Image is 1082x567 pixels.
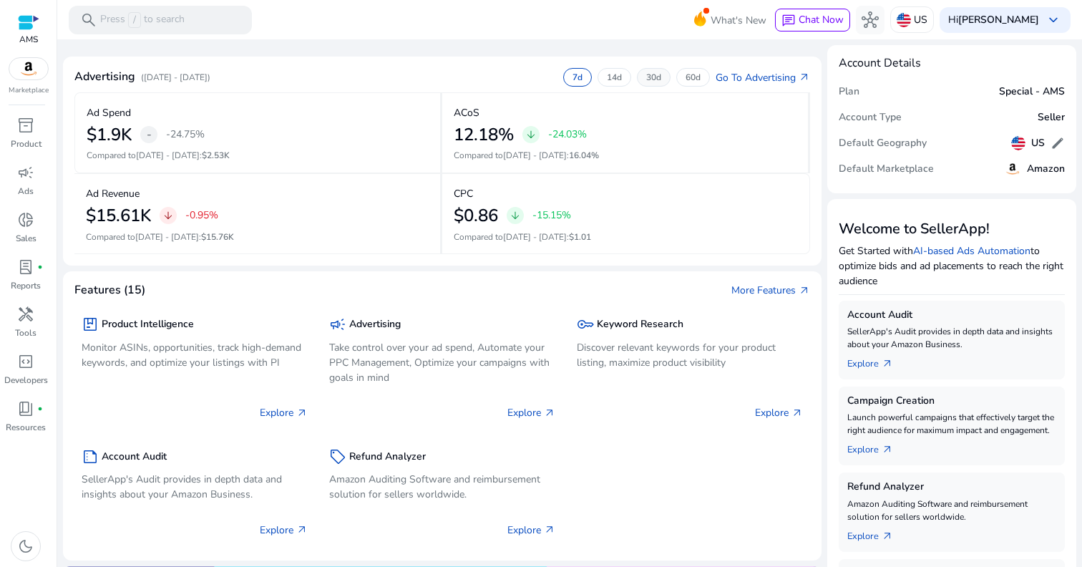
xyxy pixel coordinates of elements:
p: Take control over your ad spend, Automate your PPC Management, Optimize your campaigns with goals... [329,340,555,385]
h5: Amazon [1027,163,1065,175]
h5: Default Marketplace [839,163,934,175]
p: 7d [572,72,583,83]
span: arrow_outward [296,524,308,535]
h5: Account Audit [102,451,167,463]
p: Sales [16,232,36,245]
span: arrow_downward [510,210,521,221]
p: SellerApp's Audit provides in depth data and insights about your Amazon Business. [847,325,1056,351]
span: $2.53K [202,150,230,161]
p: -0.95% [185,210,218,220]
span: lab_profile [17,258,34,276]
button: chatChat Now [775,9,850,31]
h5: Account Type [839,112,902,124]
span: arrow_downward [162,210,174,221]
p: 14d [607,72,622,83]
span: donut_small [17,211,34,228]
span: [DATE] - [DATE] [503,231,567,243]
p: Discover relevant keywords for your product listing, maximize product visibility [577,340,803,370]
a: More Featuresarrow_outward [731,283,810,298]
span: chat [781,14,796,28]
h5: Refund Analyzer [847,481,1056,493]
h5: US [1031,137,1045,150]
span: arrow_outward [544,524,555,535]
img: us.svg [897,13,911,27]
h5: Special - AMS [999,86,1065,98]
h5: Refund Analyzer [349,451,426,463]
p: Developers [4,374,48,387]
p: Ad Revenue [86,186,140,201]
p: Explore [260,405,308,420]
p: Launch powerful campaigns that effectively target the right audience for maximum impact and engag... [847,411,1056,437]
button: hub [856,6,884,34]
p: Reports [11,279,41,292]
span: arrow_outward [544,407,555,419]
p: Compared to : [87,149,429,162]
h2: $1.9K [87,125,132,145]
p: Explore [507,523,555,538]
p: Explore [507,405,555,420]
a: AI-based Ads Automation [913,244,1030,258]
p: CPC [454,186,473,201]
span: Chat Now [799,13,844,26]
span: arrow_outward [799,72,810,83]
p: Product [11,137,42,150]
p: ([DATE] - [DATE]) [141,71,210,84]
span: arrow_downward [525,129,537,140]
span: hub [862,11,879,29]
span: $15.76K [201,231,234,243]
span: handyman [17,306,34,323]
b: [PERSON_NAME] [958,13,1039,26]
span: arrow_outward [791,407,803,419]
h5: Product Intelligence [102,319,194,331]
span: [DATE] - [DATE] [136,150,200,161]
span: 16.04% [569,150,599,161]
span: search [80,11,97,29]
p: Monitor ASINs, opportunities, track high-demand keywords, and optimize your listings with PI [82,340,308,370]
p: Compared to : [454,231,798,243]
span: code_blocks [17,353,34,370]
a: Go To Advertisingarrow_outward [716,70,810,85]
p: Ads [18,185,34,198]
span: - [147,126,152,143]
p: US [914,7,927,32]
p: Explore [755,405,803,420]
span: fiber_manual_record [37,264,43,270]
span: arrow_outward [882,530,893,542]
p: AMS [18,33,39,46]
span: edit [1051,136,1065,150]
h5: Campaign Creation [847,395,1056,407]
span: campaign [329,316,346,333]
p: Tools [15,326,36,339]
img: us.svg [1011,136,1025,150]
p: Compared to : [86,231,429,243]
h5: Seller [1038,112,1065,124]
p: -24.75% [166,130,205,140]
a: Explorearrow_outward [847,437,905,457]
p: Press to search [100,12,185,28]
p: SellerApp's Audit provides in depth data and insights about your Amazon Business. [82,472,308,502]
h2: 12.18% [454,125,514,145]
a: Explorearrow_outward [847,523,905,543]
h5: Account Audit [847,309,1056,321]
span: [DATE] - [DATE] [503,150,567,161]
h2: $0.86 [454,205,498,226]
span: / [128,12,141,28]
h5: Keyword Research [597,319,683,331]
span: dark_mode [17,538,34,555]
h4: Features (15) [74,283,145,297]
p: -15.15% [532,210,571,220]
img: amazon.svg [9,58,48,79]
span: inventory_2 [17,117,34,134]
span: arrow_outward [882,358,893,369]
img: amazon.svg [1004,160,1021,178]
h4: Advertising [74,70,135,84]
p: Ad Spend [87,105,131,120]
span: campaign [17,164,34,181]
p: Compared to : [454,149,796,162]
span: package [82,316,99,333]
span: arrow_outward [296,407,308,419]
a: Explorearrow_outward [847,351,905,371]
span: summarize [82,448,99,465]
h2: $15.61K [86,205,151,226]
p: Hi [948,15,1039,25]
